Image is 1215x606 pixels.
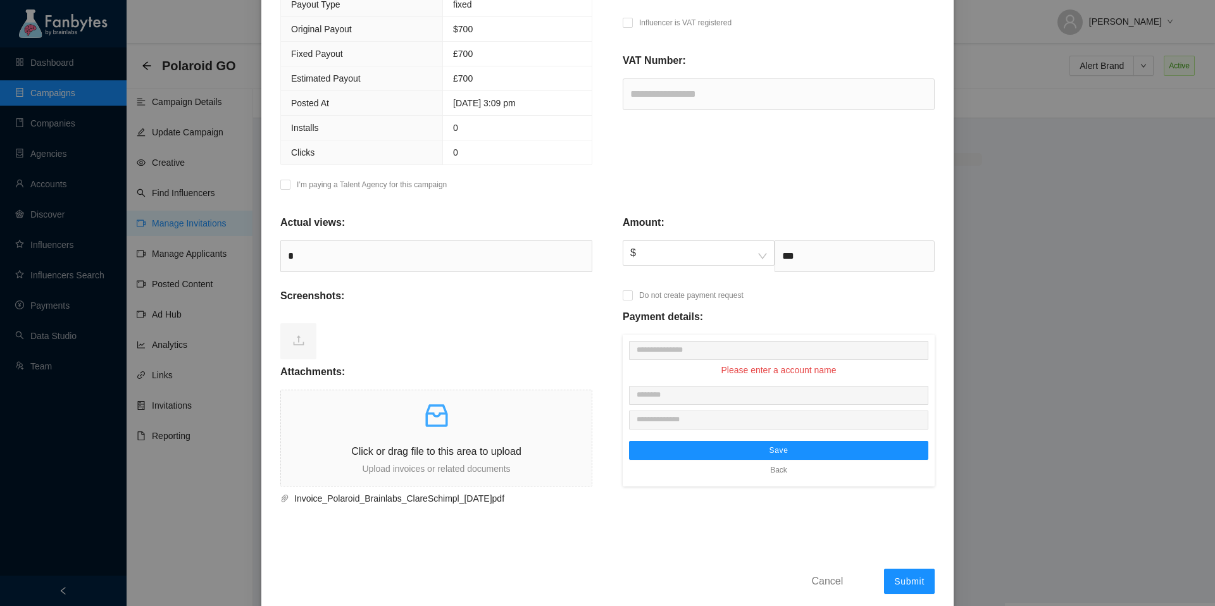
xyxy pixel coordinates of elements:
[770,464,787,476] span: Back
[623,215,664,230] p: Amount:
[639,289,744,302] p: Do not create payment request
[639,16,732,29] p: Influencer is VAT registered
[297,178,447,191] p: I’m paying a Talent Agency for this campaign
[769,445,788,455] span: Save
[453,24,473,34] span: $ 700
[291,147,315,158] span: Clicks
[453,98,516,108] span: [DATE] 3:09 pm
[291,123,319,133] span: Installs
[894,576,925,586] span: Submit
[623,53,686,68] p: VAT Number:
[291,73,361,83] span: Estimated Payout
[761,460,797,480] button: Back
[280,364,345,380] p: Attachments:
[802,571,852,591] button: Cancel
[811,573,843,589] span: Cancel
[292,334,305,347] span: upload
[280,288,344,304] p: Screenshots:
[630,241,767,265] span: $
[291,24,352,34] span: Original Payout
[453,123,458,133] span: 0
[453,73,473,83] span: £700
[884,569,935,594] button: Submit
[629,441,928,460] button: Save
[291,49,343,59] span: Fixed Payout
[623,309,703,325] p: Payment details:
[281,390,592,486] span: inboxClick or drag file to this area to uploadUpload invoices or related documents
[629,363,928,377] p: Please enter a account name
[280,215,345,230] p: Actual views:
[291,98,329,108] span: Posted At
[281,462,592,476] p: Upload invoices or related documents
[421,400,452,431] span: inbox
[453,49,473,59] span: £700
[281,443,592,459] p: Click or drag file to this area to upload
[289,492,577,505] span: Invoice_Polaroid_Brainlabs_ClareSchimpl_30Sept.pdf
[280,494,289,503] span: paper-clip
[453,147,458,158] span: 0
